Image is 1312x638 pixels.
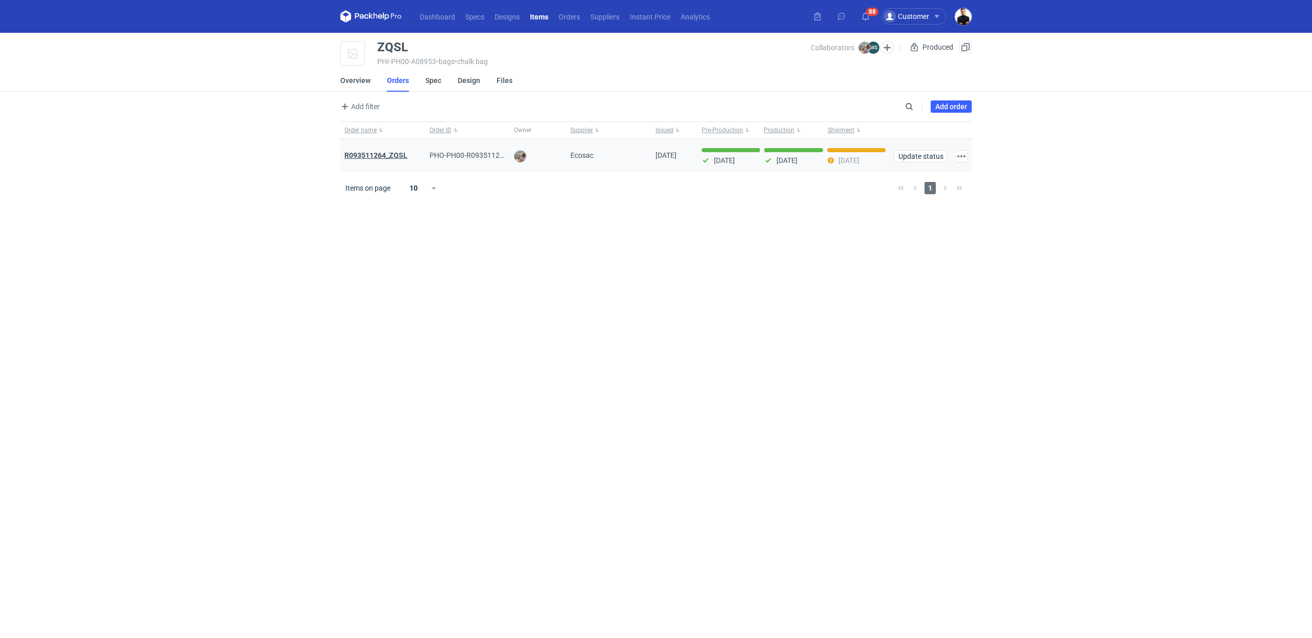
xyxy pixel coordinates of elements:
[857,8,874,25] button: 88
[340,122,425,138] button: Order name
[764,126,794,134] span: Production
[714,156,735,164] p: [DATE]
[867,42,879,54] figcaption: MS
[489,10,525,23] a: Designs
[881,8,955,25] button: Customer
[858,42,871,54] img: Michał Palasek
[397,181,430,195] div: 10
[826,122,890,138] button: Shipment
[776,156,797,164] p: [DATE]
[675,10,715,23] a: Analytics
[811,44,854,52] span: Collaborators
[828,126,854,134] span: Shipment
[570,126,593,134] span: Supplier
[340,10,402,23] svg: Packhelp Pro
[898,153,942,160] span: Update status
[429,126,452,134] span: Order ID
[460,10,489,23] a: Specs
[894,150,947,162] button: Update status
[415,10,460,23] a: Dashboard
[345,183,391,193] span: Items on page
[514,150,526,162] img: Michał Palasek
[514,126,531,134] span: Owner
[655,126,673,134] span: Issued
[387,69,409,92] a: Orders
[884,10,929,23] div: Customer
[340,69,371,92] a: Overview
[931,100,972,113] a: Add order
[903,100,936,113] input: Search
[338,100,380,113] button: Add filter
[655,151,676,159] span: 02/09/2025
[566,139,651,172] div: Ecosac
[762,122,826,138] button: Production
[377,41,408,53] div: ZQSL
[925,182,936,194] span: 1
[497,69,512,92] a: Files
[429,151,528,159] span: PHO-PH00-R093511264_ZQSL
[908,41,955,53] div: Produced
[651,122,698,138] button: Issued
[838,156,859,164] p: [DATE]
[525,10,553,23] a: Items
[955,8,972,25] img: Tomasz Kubiak
[625,10,675,23] a: Instant Price
[959,41,972,53] button: Duplicate Item
[425,69,441,92] a: Spec
[344,151,407,159] a: R093511264_ZQSL
[339,100,380,113] span: Add filter
[566,122,651,138] button: Supplier
[553,10,585,23] a: Orders
[436,57,455,66] span: • bags
[425,122,510,138] button: Order ID
[570,150,593,160] span: Ecosac
[458,69,480,92] a: Design
[698,122,762,138] button: Pre-Production
[455,57,488,66] span: • chalk bag
[585,10,625,23] a: Suppliers
[344,126,377,134] span: Order name
[955,150,968,162] button: Actions
[377,57,811,66] div: PHI-PH00-A08953
[880,41,894,54] button: Edit collaborators
[702,126,743,134] span: Pre-Production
